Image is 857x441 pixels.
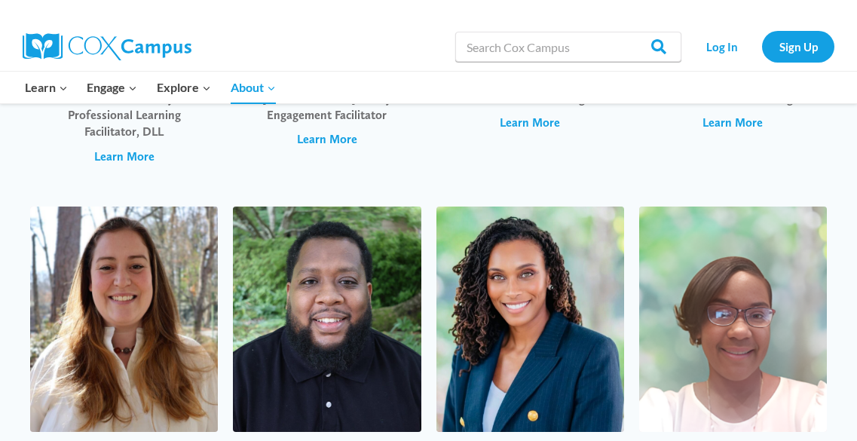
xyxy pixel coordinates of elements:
div: Structured Literacy Professional Learning Facilitator, DLL [45,90,203,141]
img: Cox Campus [23,33,191,60]
button: Child menu of Learn [15,72,78,103]
button: Child menu of Engage [78,72,148,103]
input: Search Cox Campus [455,32,681,62]
div: [PERSON_NAME] Family Engagement Facilitator [248,90,406,124]
nav: Secondary Navigation [689,31,834,62]
a: Sign Up [762,31,834,62]
span: Learn More [94,149,155,165]
span: Learn More [297,131,357,148]
button: Child menu of Explore [147,72,221,103]
span: Learn More [500,115,560,131]
span: Learn More [702,115,763,131]
a: Log In [689,31,754,62]
nav: Primary Navigation [15,72,285,103]
button: Child menu of About [221,72,286,103]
